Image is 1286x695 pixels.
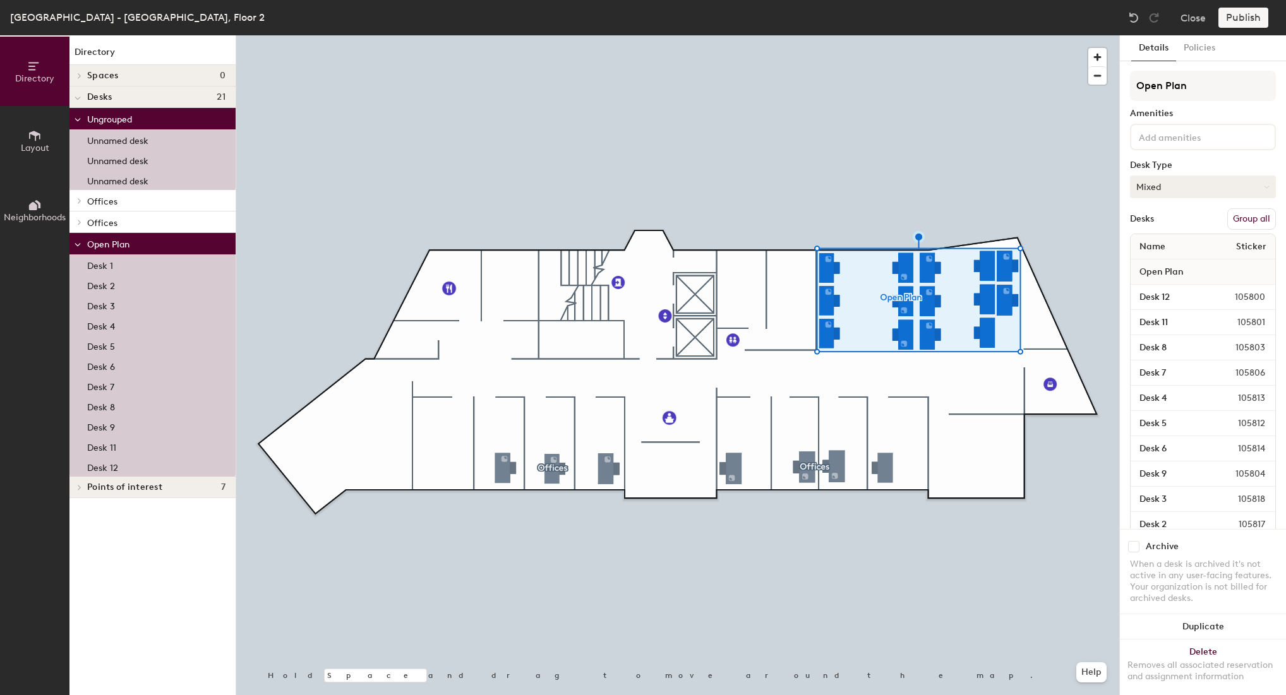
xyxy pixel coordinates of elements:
[1208,442,1273,456] span: 105814
[87,318,115,332] p: Desk 4
[221,482,225,492] span: 7
[1146,542,1179,552] div: Archive
[1208,492,1273,506] span: 105818
[1130,559,1276,604] div: When a desk is archived it's not active in any user-facing features. Your organization is not bil...
[1205,366,1273,380] span: 105806
[87,92,112,102] span: Desks
[87,239,129,250] span: Open Plan
[1133,339,1205,357] input: Unnamed desk
[1133,465,1205,483] input: Unnamed desk
[1136,129,1250,144] input: Add amenities
[220,71,225,81] span: 0
[1208,518,1273,532] span: 105817
[1133,516,1208,533] input: Unnamed desk
[1205,467,1273,481] span: 105804
[1127,660,1278,682] div: Removes all associated reservation and assignment information
[87,459,118,473] p: Desk 12
[1127,11,1140,24] img: Undo
[87,358,115,372] p: Desk 6
[1133,440,1208,458] input: Unnamed desk
[1227,208,1276,230] button: Group all
[1130,109,1276,119] div: Amenities
[1205,290,1273,304] span: 105800
[87,378,114,393] p: Desk 7
[10,9,265,25] div: [GEOGRAPHIC_DATA] - [GEOGRAPHIC_DATA], Floor 2
[1120,639,1286,695] button: DeleteRemoves all associated reservation and assignment information
[87,297,115,312] p: Desk 3
[87,172,148,187] p: Unnamed desk
[1208,417,1273,431] span: 105812
[87,152,148,167] p: Unnamed desk
[1130,214,1154,224] div: Desks
[1230,235,1273,258] span: Sticker
[1130,160,1276,170] div: Desk Type
[1133,235,1172,258] span: Name
[87,338,115,352] p: Desk 5
[21,143,49,153] span: Layout
[1148,11,1160,24] img: Redo
[1133,314,1207,331] input: Unnamed desk
[1130,175,1276,198] button: Mixed
[1133,288,1205,306] input: Unnamed desk
[1076,662,1107,682] button: Help
[87,398,115,413] p: Desk 8
[87,482,162,492] span: Points of interest
[15,73,54,84] span: Directory
[1205,341,1273,355] span: 105803
[87,218,117,229] span: Offices
[217,92,225,102] span: 21
[1181,8,1206,28] button: Close
[87,419,115,433] p: Desk 9
[1133,490,1208,508] input: Unnamed desk
[87,132,148,146] p: Unnamed desk
[1131,35,1176,61] button: Details
[4,212,66,223] span: Neighborhoods
[87,196,117,207] span: Offices
[1176,35,1223,61] button: Policies
[1133,389,1208,407] input: Unnamed desk
[87,257,113,271] p: Desk 1
[1120,614,1286,639] button: Duplicate
[87,114,132,125] span: Ungrouped
[1207,316,1273,330] span: 105801
[69,45,236,65] h1: Directory
[1133,364,1205,382] input: Unnamed desk
[1133,261,1190,283] span: Open Plan
[87,71,119,81] span: Spaces
[1133,415,1208,432] input: Unnamed desk
[1208,391,1273,405] span: 105813
[87,439,116,453] p: Desk 11
[87,277,115,292] p: Desk 2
